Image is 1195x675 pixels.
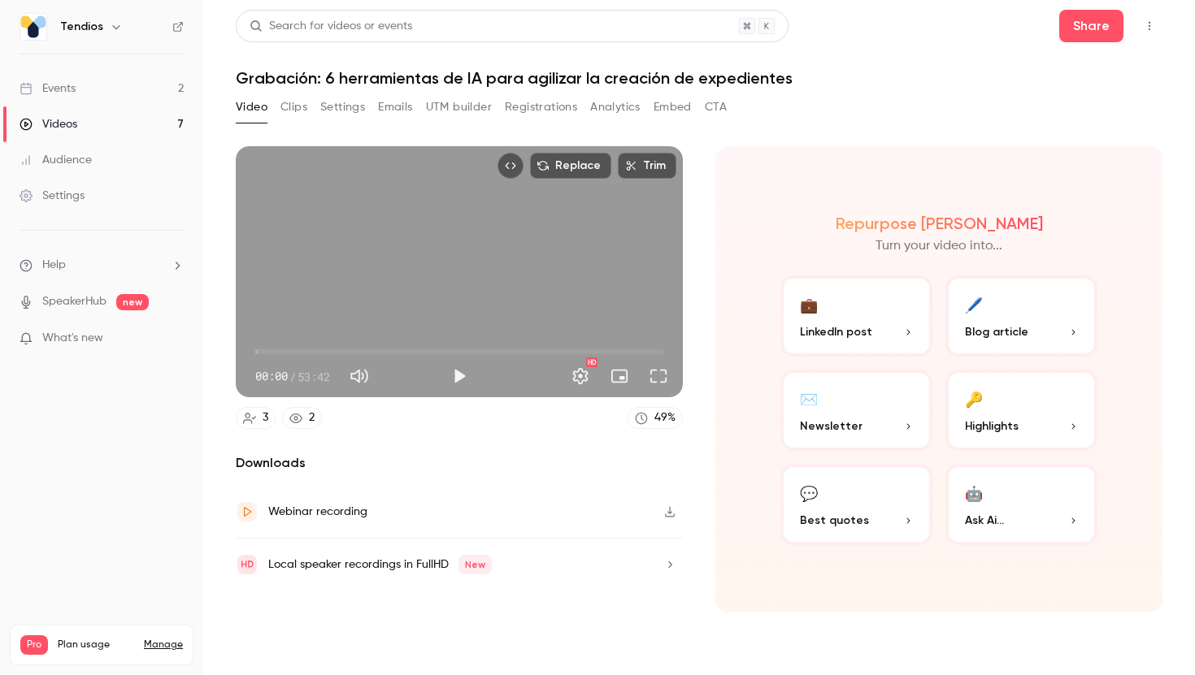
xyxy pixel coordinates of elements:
[268,502,367,521] div: Webinar recording
[800,386,818,411] div: ✉️
[800,512,869,529] span: Best quotes
[236,68,1162,88] h1: Grabación: 6 herramientas de IA para agilizar la creación de expedientes
[255,368,330,385] div: 00:00
[800,480,818,505] div: 💬
[965,418,1019,435] span: Highlights
[590,94,641,120] button: Analytics
[800,292,818,317] div: 💼
[603,360,636,392] button: Turn on miniplayer
[320,94,365,120] button: Settings
[498,153,524,179] button: Embed video
[280,94,307,120] button: Clips
[42,330,103,347] span: What's new
[780,275,932,357] button: 💼LinkedIn post
[236,407,276,429] a: 3
[586,357,597,367] div: HD
[965,386,983,411] div: 🔑
[505,94,577,120] button: Registrations
[654,94,692,120] button: Embed
[20,152,92,168] div: Audience
[42,257,66,274] span: Help
[965,512,1004,529] span: Ask Ai...
[20,635,48,655] span: Pro
[618,153,676,179] button: Trim
[282,407,322,429] a: 2
[268,555,492,574] div: Local speaker recordings in FullHD
[564,360,597,392] button: Settings
[60,19,103,35] h6: Tendios
[530,153,611,179] button: Replace
[836,214,1043,233] h2: Repurpose [PERSON_NAME]
[20,188,85,204] div: Settings
[780,464,932,545] button: 💬Best quotes
[945,275,1097,357] button: 🖊️Blog article
[236,453,683,473] h2: Downloads
[309,409,315,426] div: 2
[800,418,863,435] span: Newsletter
[144,638,183,651] a: Manage
[298,368,330,385] span: 53:42
[343,360,376,392] button: Mute
[780,370,932,451] button: ✉️Newsletter
[965,480,983,505] div: 🤖
[20,257,184,274] li: help-dropdown-opener
[945,370,1097,451] button: 🔑Highlights
[58,638,134,651] span: Plan usage
[164,331,184,346] iframe: Noticeable Trigger
[20,14,46,40] img: Tendios
[236,94,267,120] button: Video
[1059,10,1123,42] button: Share
[426,94,492,120] button: UTM builder
[42,293,106,310] a: SpeakerHub
[1136,13,1162,39] button: Top Bar Actions
[250,18,412,35] div: Search for videos or events
[443,360,476,392] button: Play
[289,368,296,385] span: /
[642,360,675,392] button: Full screen
[458,555,492,574] span: New
[116,294,149,310] span: new
[965,292,983,317] div: 🖊️
[945,464,1097,545] button: 🤖Ask Ai...
[263,409,268,426] div: 3
[705,94,727,120] button: CTA
[20,80,76,97] div: Events
[965,323,1028,340] span: Blog article
[20,116,77,132] div: Videos
[654,409,676,426] div: 49 %
[800,323,872,340] span: LinkedIn post
[876,236,1002,256] p: Turn your video into...
[255,368,288,385] span: 00:00
[378,94,412,120] button: Emails
[628,407,683,429] a: 49%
